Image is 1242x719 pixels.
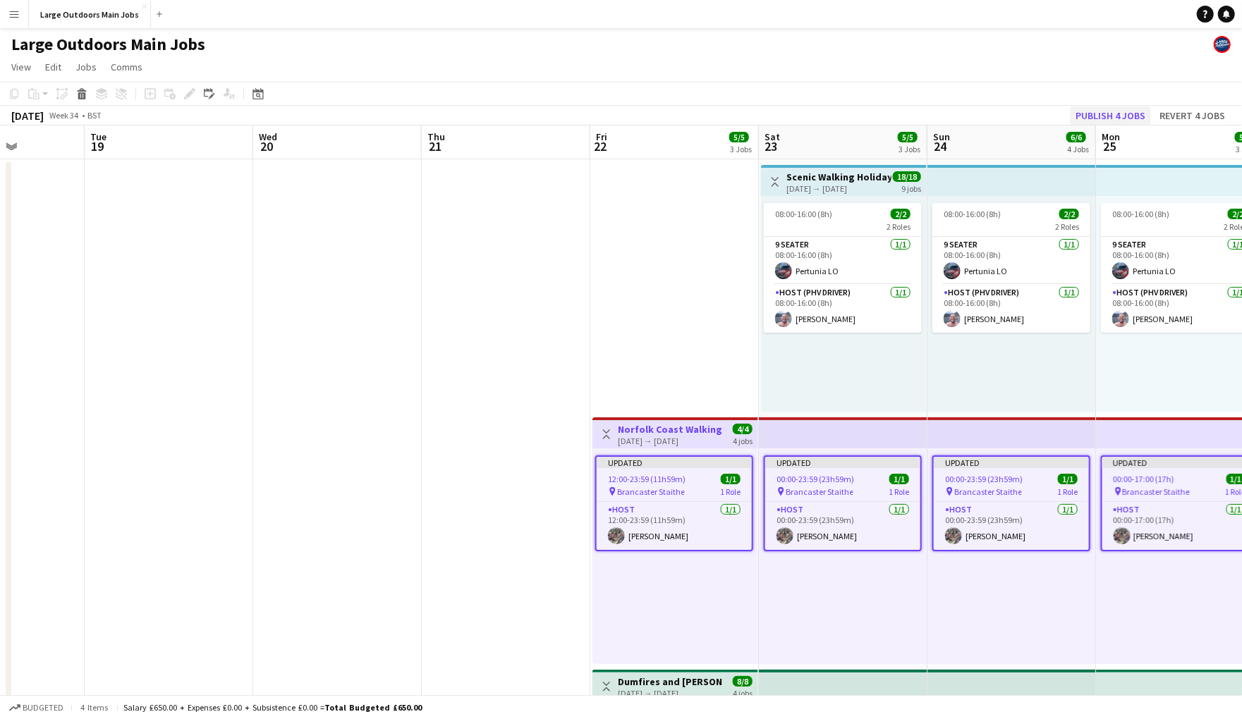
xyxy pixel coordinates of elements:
div: 4 jobs [733,434,753,446]
span: Budgeted [23,703,63,713]
app-job-card: Updated00:00-23:59 (23h59m)1/1 Brancaster Staithe1 RoleHost1/100:00-23:59 (23h59m)[PERSON_NAME] [764,455,922,551]
span: Edit [45,61,61,73]
span: Jobs [75,61,97,73]
a: Jobs [70,58,102,76]
h1: Large Outdoors Main Jobs [11,34,205,55]
div: [DATE] → [DATE] [786,183,891,194]
span: 08:00-16:00 (8h) [775,209,832,219]
span: 4 items [78,702,111,713]
span: Mon [1102,130,1120,143]
span: Sat [765,130,780,143]
span: 25 [1100,138,1120,154]
button: Revert 4 jobs [1154,106,1231,125]
app-card-role: 9 Seater1/108:00-16:00 (8h)Pertunia LO [764,237,922,285]
span: 1/1 [1058,474,1078,484]
span: 5/5 [898,132,918,142]
button: Large Outdoors Main Jobs [29,1,151,28]
div: Updated [765,457,920,468]
div: 3 Jobs [899,144,920,154]
span: Sun [933,130,950,143]
span: Brancaster Staithe [954,486,1022,497]
span: Brancaster Staithe [617,486,685,497]
div: [DATE] → [DATE] [618,688,723,699]
span: 00:00-23:59 (23h59m) [945,474,1023,484]
app-card-role: Host1/100:00-23:59 (23h59m)[PERSON_NAME] [765,502,920,550]
app-user-avatar: Large Outdoors Office [1214,36,1231,53]
div: Updated [934,457,1089,468]
span: 08:00-16:00 (8h) [944,209,1001,219]
app-card-role: Host (PHV Driver)1/108:00-16:00 (8h)[PERSON_NAME] [932,285,1090,333]
span: 1/1 [889,474,909,484]
span: 18/18 [893,171,921,182]
a: View [6,58,37,76]
span: Tue [90,130,106,143]
h3: Norfolk Coast Walking Weekend (3 nights) [618,423,723,436]
span: Wed [259,130,277,143]
span: 8/8 [733,676,753,687]
span: 4/4 [733,424,753,434]
span: 2/2 [891,209,911,219]
span: View [11,61,31,73]
div: 4 Jobs [1067,144,1089,154]
span: 2/2 [1059,209,1079,219]
span: 20 [257,138,277,154]
span: 00:00-23:59 (23h59m) [777,474,854,484]
span: 19 [88,138,106,154]
span: 2 Roles [1055,221,1079,232]
a: Edit [39,58,67,76]
span: 08:00-16:00 (8h) [1112,209,1169,219]
div: [DATE] [11,109,44,123]
span: Comms [111,61,142,73]
span: Week 34 [47,110,82,121]
span: 5/5 [729,132,749,142]
span: 21 [425,138,445,154]
div: Updated [597,457,752,468]
span: Fri [596,130,607,143]
span: 1 Role [720,486,741,497]
app-card-role: 9 Seater1/108:00-16:00 (8h)Pertunia LO [932,237,1090,285]
div: 3 Jobs [730,144,752,154]
app-card-role: Host1/112:00-23:59 (11h59m)[PERSON_NAME] [597,502,752,550]
div: Salary £650.00 + Expenses £0.00 + Subsistence £0.00 = [123,702,422,713]
app-job-card: Updated12:00-23:59 (11h59m)1/1 Brancaster Staithe1 RoleHost1/112:00-23:59 (11h59m)[PERSON_NAME] [595,455,753,551]
span: Thu [427,130,445,143]
h3: Dumfires and [PERSON_NAME] Scenic [618,675,723,688]
span: 1/1 [721,474,741,484]
span: Brancaster Staithe [1123,486,1191,497]
span: 24 [931,138,950,154]
app-job-card: Updated00:00-23:59 (23h59m)1/1 Brancaster Staithe1 RoleHost1/100:00-23:59 (23h59m)[PERSON_NAME] [932,455,1090,551]
span: 12:00-23:59 (11h59m) [608,474,686,484]
div: 4 jobs [733,687,753,699]
a: Comms [105,58,148,76]
span: 2 Roles [887,221,911,232]
span: 22 [594,138,607,154]
app-card-role: Host1/100:00-23:59 (23h59m)[PERSON_NAME] [934,502,1089,550]
span: 1 Role [889,486,909,497]
div: [DATE] → [DATE] [618,436,723,446]
span: Total Budgeted £650.00 [324,702,422,713]
span: 6/6 [1066,132,1086,142]
button: Budgeted [7,700,66,715]
app-card-role: Host (PHV Driver)1/108:00-16:00 (8h)[PERSON_NAME] [764,285,922,333]
app-job-card: 08:00-16:00 (8h)2/22 Roles9 Seater1/108:00-16:00 (8h)Pertunia LOHost (PHV Driver)1/108:00-16:00 (... [764,203,922,333]
span: 00:00-17:00 (17h) [1114,474,1175,484]
span: 1 Role [1057,486,1078,497]
span: 23 [762,138,780,154]
app-job-card: 08:00-16:00 (8h)2/22 Roles9 Seater1/108:00-16:00 (8h)Pertunia LOHost (PHV Driver)1/108:00-16:00 (... [932,203,1090,333]
h3: Scenic Walking Holiday - Exploring the [GEOGRAPHIC_DATA] [786,171,891,183]
button: Publish 4 jobs [1070,106,1151,125]
span: Brancaster Staithe [786,486,853,497]
div: BST [87,110,102,121]
div: 9 jobs [901,182,921,194]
